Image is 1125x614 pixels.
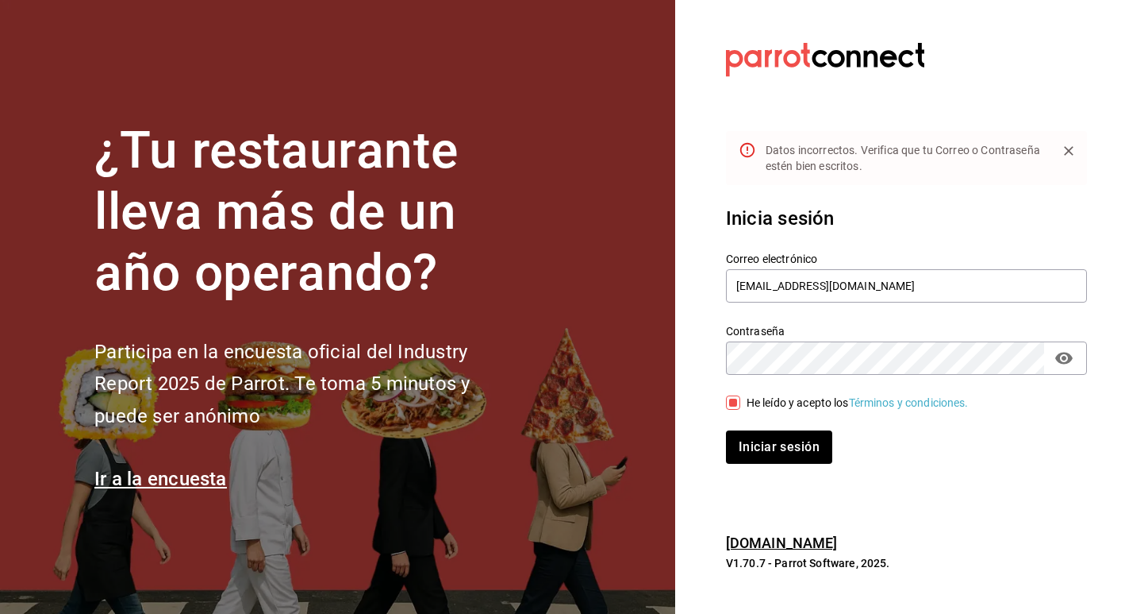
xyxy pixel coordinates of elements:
h3: Inicia sesión [726,204,1087,233]
button: passwordField [1050,345,1077,372]
button: Close [1057,139,1081,163]
div: He leído y acepto los [747,395,969,411]
h2: Participa en la encuesta oficial del Industry Report 2025 de Parrot. Te toma 5 minutos y puede se... [94,336,523,433]
div: Datos incorrectos. Verifica que tu Correo o Contraseña estén bien escritos. [766,136,1044,180]
button: Iniciar sesión [726,431,832,464]
a: Términos y condiciones. [849,396,969,409]
input: Ingresa tu correo electrónico [726,269,1087,303]
h1: ¿Tu restaurante lleva más de un año operando? [94,121,523,303]
a: Ir a la encuesta [94,468,227,490]
p: V1.70.7 - Parrot Software, 2025. [726,555,1087,571]
label: Correo electrónico [726,253,1087,265]
a: [DOMAIN_NAME] [726,535,838,551]
label: Contraseña [726,326,1087,337]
